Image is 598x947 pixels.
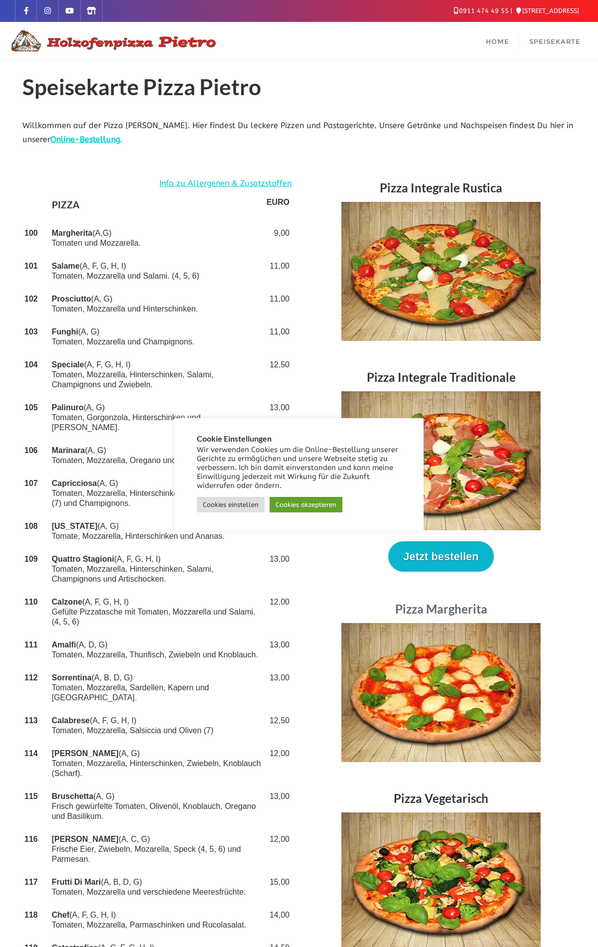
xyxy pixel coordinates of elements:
h4: PIZZA [52,197,263,215]
td: 12,00 [265,515,292,548]
strong: 118 [24,911,38,919]
strong: Marinara [52,446,85,455]
td: 12,00 [265,742,292,785]
strong: [PERSON_NAME] [52,749,119,758]
button: Jetzt bestellen [388,541,494,572]
td: (A, G) Tomaten, Mozzarella, Hinterschinken, Zwiebeln, Knoblauch (Scharf). [50,742,265,785]
td: (A,G) Tomaten und Mozzarella. [50,222,265,255]
img: Speisekarte - Pizza Integrale Traditionale [341,391,541,530]
td: 12,00 [265,591,292,633]
img: Speisekarte - Pizza Margherita [341,623,541,762]
td: (A, G) Tomaten, Mozzarella und Hinterschinken. [50,288,265,320]
td: (A, B, D, G) Tomaten, Mozzarella, Sardellen, Kapern und [GEOGRAPHIC_DATA]. [50,666,265,709]
td: (A, G) Tomate, Mozzarella, Hinterschinken und Ananas. [50,515,265,548]
strong: Frutti Di Mari [52,878,101,886]
strong: 105 [24,403,38,412]
strong: Quattro Stagioni [52,555,114,563]
td: (A, F, G, H, I) Tomaten, Mozzarella, Hinterschinken, Salami, Champignons und Zwiebeln. [50,353,265,396]
strong: 104 [24,360,38,369]
td: 12,00 [265,828,292,871]
a: Info zu Allergenen & Zusatzstoffen [159,176,292,191]
img: Logo [7,29,217,53]
td: (A, F, G, H, I) Tomaten, Mozzarella, Hinterschinken, Salami, Champignons und Artischocken. [50,548,265,591]
strong: Prosciutto [52,295,91,303]
td: 11,00 [265,288,292,320]
strong: 116 [24,835,38,843]
strong: Sorrentina [52,673,92,682]
td: 14,00 [265,904,292,937]
td: (A, G) Tomaten, Mozzarella und Champignons. [50,320,265,353]
td: (A, F, G, H, I) Tomaten, Mozzarella, Parmaschinken und Rucolasalat. [50,904,265,937]
h5: Cookie Einstellungen [197,434,401,443]
strong: 102 [24,295,38,303]
strong: 100 [24,229,38,237]
strong: Salame [52,262,80,270]
td: 11,00 [265,320,292,353]
strong: [PERSON_NAME] [52,835,119,843]
td: 15,00 [265,871,292,904]
td: (A, B, D, G) Tomaten, Mozzarella und verschiedene Meeresfrüchte. [50,871,265,904]
strong: [US_STATE] [52,522,98,530]
a: Pizza Margherita [395,602,487,616]
td: (A, C, G) Frische Eier, Zwiebeln, Mozarella, Speck (4, 5, 6) und Parmesan. [50,828,265,871]
p: Willkommen auf der Pizza [PERSON_NAME]. Hier findest Du leckere Pizzen und Pastagerichte. Unsere ... [22,119,576,148]
strong: Funghi [52,327,78,336]
strong: EURO [267,198,290,206]
td: (A, G) Tomaten, Mozzarella, Hinterschinken, Artischocken, Oliven (7) und Champignons. [50,472,265,515]
a: Speisekarte [519,22,591,59]
h3: Pizza Integrale Traditionale [306,366,576,391]
strong: Amalfi [52,640,76,649]
td: 13,00 [265,666,292,709]
td: (A, D, G) Tomaten, Mozzarella, Thunfisch, Zwiebeln und Knoblauch. [50,633,265,666]
strong: Calzone [52,598,82,606]
strong: 103 [24,327,38,336]
strong: Bruschetta [52,792,94,800]
div: Wir verwenden Cookies um die Online-Bestellung unserer Gerichte zu ermöglichen und unsere Webseit... [197,446,401,490]
h3: Pizza Vegetarisch [306,787,576,812]
img: Speisekarte - Pizza Integrale Rustica [341,202,541,341]
strong: 113 [24,716,38,725]
strong: Margherita [52,229,93,237]
h1: Speisekarte Pizza Pietro [22,75,576,104]
a: Online-Bestellung [50,135,120,144]
td: 11,00 [265,255,292,288]
h3: Pizza Integrale Rustica [306,176,576,202]
a: Cookies akzeptieren [270,497,342,512]
td: (A, G) Tomaten, Gorgonzola, Hinterschinken und [PERSON_NAME]. [50,396,265,439]
strong: 110 [24,598,38,606]
strong: 111 [24,640,38,649]
strong: Chef [52,911,70,919]
td: 13,00 [265,396,292,439]
td: 12,50 [265,709,292,742]
td: 9,00 [265,222,292,255]
span: Speisekarte [529,37,581,45]
a: Home [476,22,519,59]
span: Home [486,37,509,45]
a: [STREET_ADDRESS] [516,7,579,14]
strong: 117 [24,878,38,886]
td: (A, F, G, H, I) Tomaten, Mozzarella und Salami. (4, 5, 6) [50,255,265,288]
a: 0911 474 49 55 [454,7,509,14]
strong: Calabrese [52,716,90,725]
td: (A, G) Frisch gewürfelte Tomaten, Olivenöl, Knoblauch, Oregano und Basilikum. [50,785,265,828]
strong: 114 [24,749,38,758]
a: Cookies einstellen [197,497,265,512]
strong: Palinuro [52,403,84,412]
strong: 115 [24,792,38,800]
strong: 112 [24,673,38,682]
td: (A, F, G, H, I) Gefülte Pizzatasche mit Tomaten, Mozzarella und Salami. (4, 5, 6) [50,591,265,633]
td: 13,00 [265,633,292,666]
strong: 108 [24,522,38,530]
td: (A, F, G, H, I) Tomaten, Mozzarella, Salsiccia und Oliven (7) [50,709,265,742]
td: (A, G) Tomaten, Mozzarella, Oregano und Knoblauch. [50,439,265,472]
td: 13,00 [265,548,292,591]
strong: Capricciosa [52,479,97,487]
td: 12,50 [265,353,292,396]
td: 13,00 [265,785,292,828]
strong: Speciale [52,360,84,369]
strong: 106 [24,446,38,455]
strong: 109 [24,555,38,563]
strong: 107 [24,479,38,487]
strong: 101 [24,262,38,270]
